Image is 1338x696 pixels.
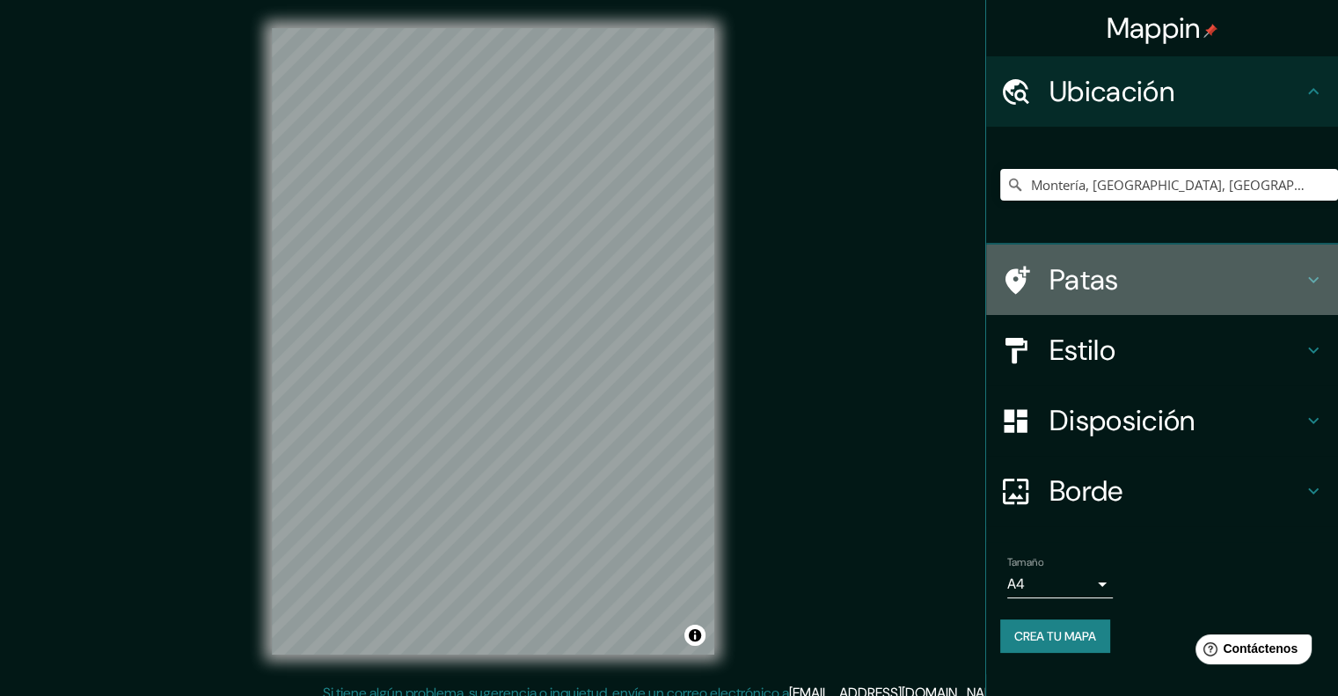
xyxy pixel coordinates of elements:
[1000,169,1338,201] input: Elige tu ciudad o zona
[1049,332,1115,369] font: Estilo
[1007,575,1025,593] font: A4
[1007,570,1113,598] div: A4
[1000,619,1110,653] button: Crea tu mapa
[1181,627,1319,677] iframe: Lanzador de widgets de ayuda
[986,456,1338,526] div: Borde
[1049,73,1174,110] font: Ubicación
[272,28,714,655] canvas: Mapa
[986,385,1338,456] div: Disposición
[986,56,1338,127] div: Ubicación
[1007,555,1043,569] font: Tamaño
[986,245,1338,315] div: Patas
[1107,10,1201,47] font: Mappin
[1049,402,1195,439] font: Disposición
[684,625,706,646] button: Activar o desactivar atribución
[986,315,1338,385] div: Estilo
[1014,628,1096,644] font: Crea tu mapa
[1203,24,1217,38] img: pin-icon.png
[1049,261,1119,298] font: Patas
[1049,473,1123,509] font: Borde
